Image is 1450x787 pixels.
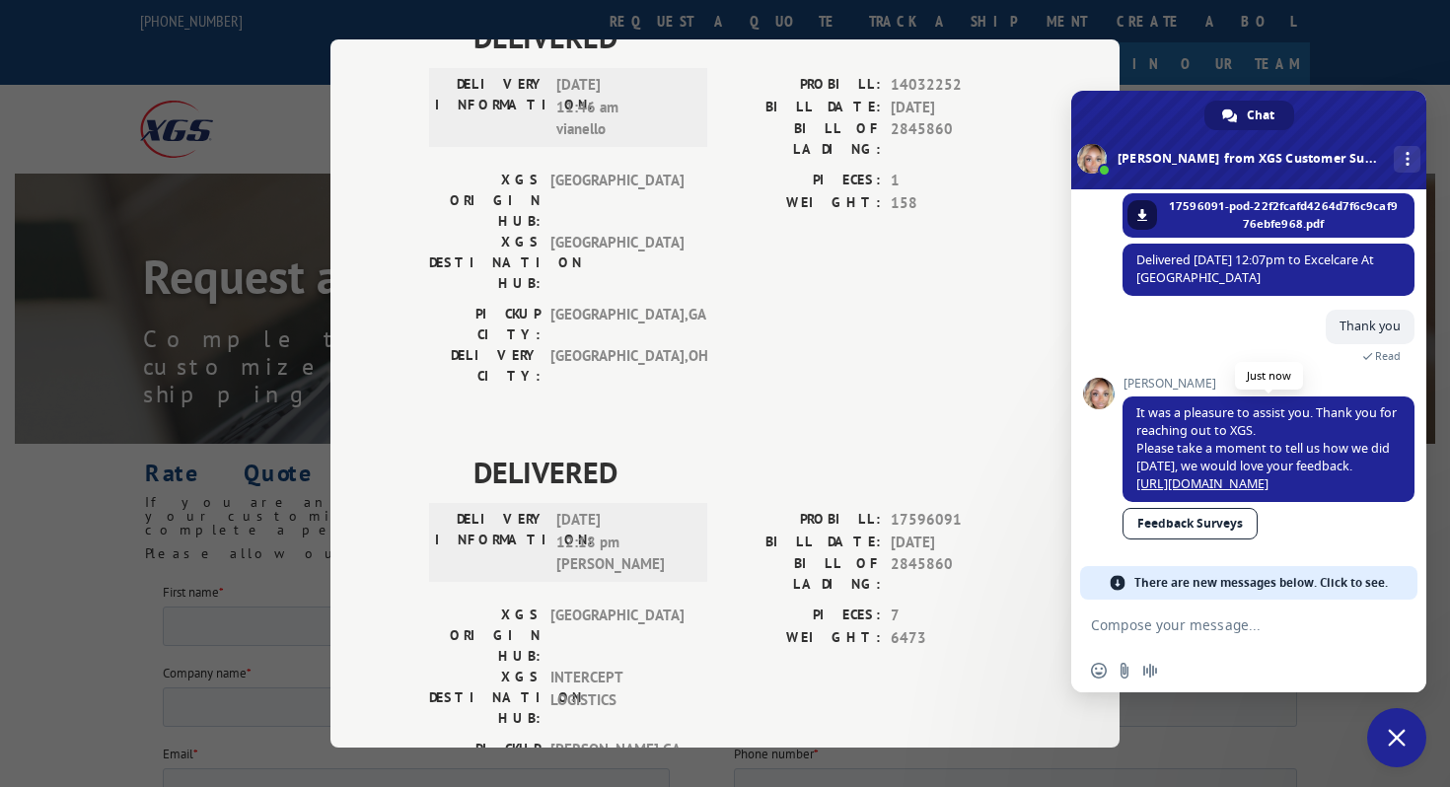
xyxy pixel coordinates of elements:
[571,1,626,18] span: Last name
[23,423,128,440] span: Expedited Shipping
[891,605,1021,627] span: 7
[550,739,684,780] span: [PERSON_NAME] , GA
[1123,508,1258,539] a: Feedback Surveys
[23,583,54,600] span: Buyer
[1136,251,1374,286] span: Delivered [DATE] 12:07pm to Excelcare At [GEOGRAPHIC_DATA]
[5,530,18,542] input: [GEOGRAPHIC_DATA]
[725,170,881,192] label: PIECES:
[23,689,67,706] span: Drayage
[5,689,18,702] input: Drayage
[550,304,684,345] span: [GEOGRAPHIC_DATA] , GA
[429,667,541,729] label: XGS DESTINATION HUB:
[5,302,18,315] input: Contact by Phone
[5,663,18,676] input: LTL, Truckload & Warehousing
[23,396,75,413] span: Truckload
[23,450,92,466] span: Warehousing
[1340,318,1401,334] span: Thank you
[429,345,541,387] label: DELIVERY CITY:
[5,609,18,622] input: Total Operations
[5,476,18,489] input: Supply Chain Integration
[5,636,18,649] input: LTL & Warehousing
[23,556,148,573] span: Pick and Pack Solutions
[435,509,546,576] label: DELIVERY INFORMATION:
[5,396,18,409] input: Truckload
[23,609,109,626] span: Total Operations
[5,503,18,516] input: Custom Cutting
[891,96,1021,118] span: [DATE]
[5,423,18,436] input: Expedited Shipping
[5,275,18,288] input: Contact by Email
[571,726,683,743] span: Destination Zip Code
[1136,404,1397,492] span: It was a pleasure to assist you. Thank you for reaching out to XGS. Please take a moment to tell ...
[5,370,18,383] input: LTL Shipping
[556,509,689,576] span: [DATE] 12:18 pm [PERSON_NAME]
[1204,101,1294,130] div: Chat
[725,74,881,97] label: PROBILL:
[725,626,881,649] label: WEIGHT:
[1247,101,1274,130] span: Chat
[725,531,881,553] label: BILL DATE:
[1167,197,1400,233] span: 17596091-pod-22f2fcafd4264d7f6c9caf976ebfe968.pdf
[571,163,651,179] span: Phone number
[1123,377,1414,391] span: [PERSON_NAME]
[429,170,541,232] label: XGS ORIGIN HUB:
[550,345,684,387] span: [GEOGRAPHIC_DATA] , OH
[891,626,1021,649] span: 6473
[5,450,18,463] input: Warehousing
[550,667,684,729] span: INTERCEPT LOGISTICS
[1367,708,1426,767] div: Close chat
[556,74,689,141] span: [DATE] 11:46 am vianello
[891,509,1021,532] span: 17596091
[23,663,184,680] span: LTL, Truckload & Warehousing
[23,636,126,653] span: LTL & Warehousing
[5,556,18,569] input: Pick and Pack Solutions
[1091,663,1107,679] span: Insert an emoji
[5,583,18,596] input: Buyer
[725,553,881,595] label: BILL OF LADING:
[429,232,541,294] label: XGS DESTINATION HUB:
[891,531,1021,553] span: [DATE]
[725,96,881,118] label: BILL DATE:
[429,739,541,780] label: PICKUP CITY:
[1117,663,1132,679] span: Send a file
[23,370,91,387] span: LTL Shipping
[725,605,881,627] label: PIECES:
[891,74,1021,97] span: 14032252
[429,304,541,345] label: PICKUP CITY:
[891,118,1021,160] span: 2845860
[725,118,881,160] label: BILL OF LADING:
[429,605,541,667] label: XGS ORIGIN HUB:
[725,509,881,532] label: PROBILL:
[550,605,684,667] span: [GEOGRAPHIC_DATA]
[1136,475,1269,492] a: [URL][DOMAIN_NAME]
[571,82,740,99] span: Account Number (if applicable)
[891,553,1021,595] span: 2845860
[1091,616,1363,634] textarea: Compose your message...
[23,302,116,319] span: Contact by Phone
[550,170,684,232] span: [GEOGRAPHIC_DATA]
[1394,146,1420,173] div: More channels
[891,170,1021,192] span: 1
[1142,663,1158,679] span: Audio message
[23,476,155,493] span: Supply Chain Integration
[473,15,1021,59] span: DELIVERED
[23,503,105,520] span: Custom Cutting
[891,191,1021,214] span: 158
[435,74,546,141] label: DELIVERY INFORMATION:
[1375,349,1401,363] span: Read
[725,191,881,214] label: WEIGHT:
[23,530,139,546] span: [GEOGRAPHIC_DATA]
[23,275,112,292] span: Contact by Email
[550,232,684,294] span: [GEOGRAPHIC_DATA]
[1134,566,1388,600] span: There are new messages below. Click to see.
[473,450,1021,494] span: DELIVERED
